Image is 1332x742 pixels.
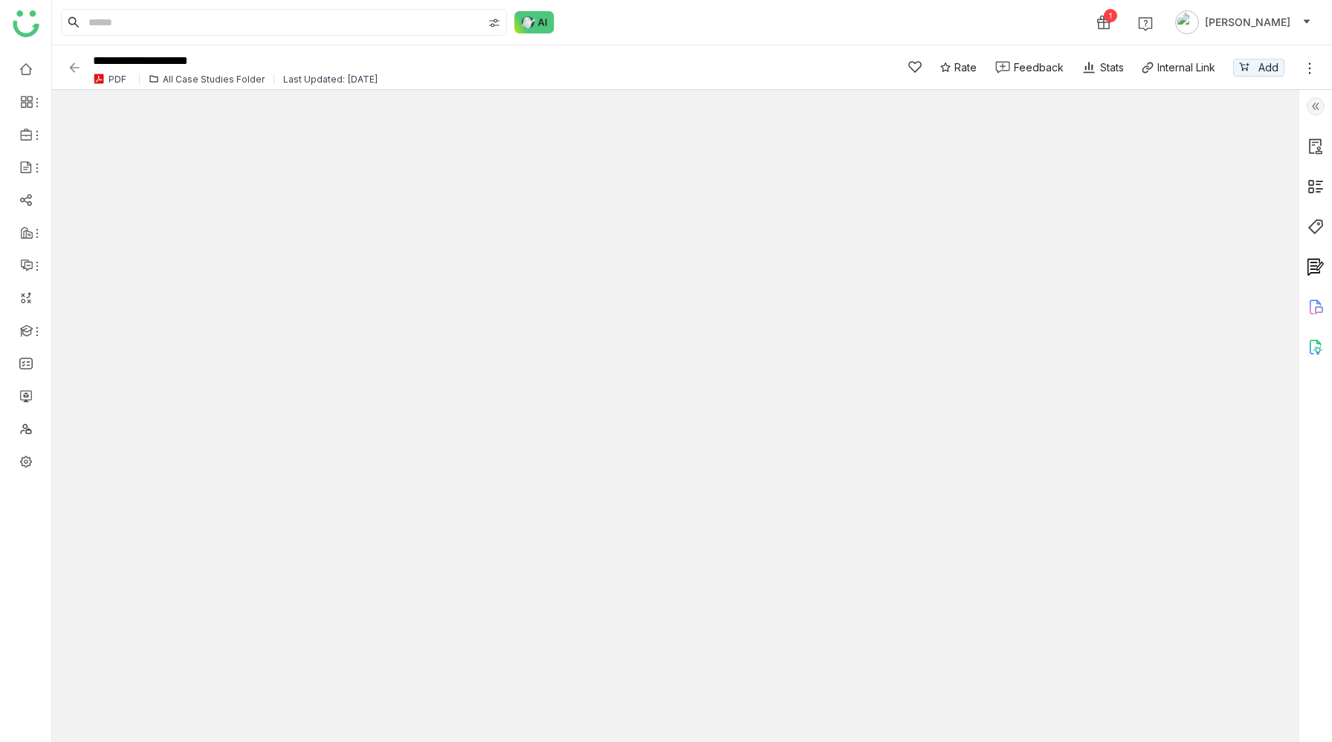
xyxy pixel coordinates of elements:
[1082,60,1096,75] img: stats.svg
[995,61,1010,74] img: feedback-1.svg
[1258,59,1278,76] span: Add
[514,11,555,33] img: ask-buddy-normal.svg
[1175,10,1199,34] img: avatar
[1082,59,1124,75] div: Stats
[1205,14,1290,30] span: [PERSON_NAME]
[488,17,500,29] img: search-type.svg
[1157,59,1215,75] div: Internal Link
[954,59,977,75] span: Rate
[149,74,159,84] img: folder.svg
[1138,16,1153,31] img: help.svg
[109,74,126,85] div: PDF
[13,10,39,37] img: logo
[93,73,105,85] img: pdf.svg
[163,74,265,85] div: All Case Studies Folder
[67,60,82,75] img: back
[1172,10,1314,34] button: [PERSON_NAME]
[283,74,378,85] div: Last Updated: [DATE]
[1104,9,1117,22] div: 1
[1233,59,1284,77] button: Add
[1014,59,1064,75] div: Feedback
